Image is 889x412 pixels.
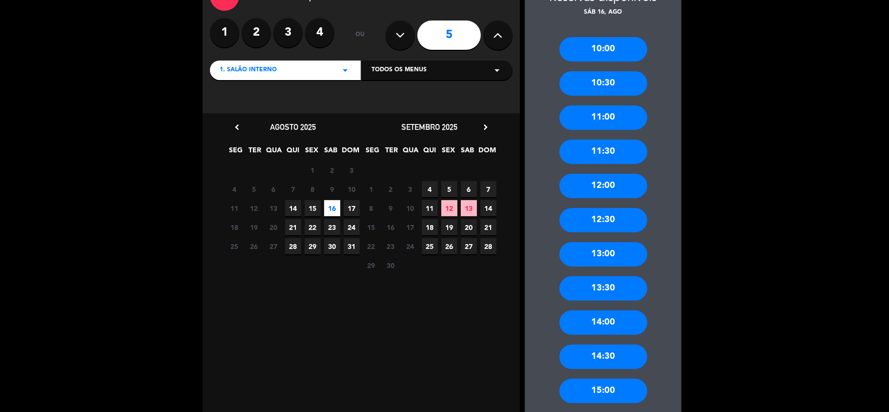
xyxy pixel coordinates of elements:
[422,144,438,161] span: QUI
[480,122,491,132] i: chevron_right
[383,181,399,197] span: 2
[383,238,399,254] span: 23
[559,379,647,403] div: 15:00
[559,37,647,62] div: 10:00
[285,200,301,216] span: 14
[365,144,381,161] span: SEG
[270,122,316,132] span: agosto 2025
[559,105,647,130] div: 11:00
[342,144,358,161] span: DOM
[266,200,282,216] span: 13
[344,181,360,197] span: 10
[344,200,360,216] span: 17
[285,144,301,161] span: QUI
[402,219,418,235] span: 17
[363,257,379,273] span: 29
[384,144,400,161] span: TER
[422,181,438,197] span: 4
[525,8,682,18] div: Sáb 16, ago
[480,219,496,235] span: 21
[228,144,244,161] span: SEG
[403,144,419,161] span: QUA
[246,181,262,197] span: 5
[305,238,321,254] span: 29
[441,238,457,254] span: 26
[305,200,321,216] span: 15
[363,181,379,197] span: 1
[246,238,262,254] span: 26
[422,238,438,254] span: 25
[402,200,418,216] span: 10
[247,144,263,161] span: TER
[480,181,496,197] span: 7
[227,219,243,235] span: 18
[460,144,476,161] span: SAB
[363,238,379,254] span: 22
[273,18,303,47] label: 3
[559,71,647,96] div: 10:30
[480,238,496,254] span: 28
[210,18,239,47] label: 1
[324,219,340,235] span: 23
[479,144,495,161] span: DOM
[266,144,282,161] span: QUA
[461,181,477,197] span: 6
[324,181,340,197] span: 9
[324,238,340,254] span: 30
[559,242,647,267] div: 13:00
[344,18,376,52] div: ou
[559,140,647,164] div: 11:30
[285,181,301,197] span: 7
[441,181,457,197] span: 5
[285,219,301,235] span: 21
[559,310,647,335] div: 14:00
[305,18,334,47] label: 4
[246,200,262,216] span: 12
[402,238,418,254] span: 24
[324,162,340,178] span: 2
[305,219,321,235] span: 22
[372,65,427,75] span: Todos os menus
[305,181,321,197] span: 8
[304,144,320,161] span: SEX
[266,238,282,254] span: 27
[227,238,243,254] span: 25
[461,219,477,235] span: 20
[383,257,399,273] span: 30
[441,200,457,216] span: 12
[227,200,243,216] span: 11
[242,18,271,47] label: 2
[559,345,647,369] div: 14:30
[266,219,282,235] span: 20
[220,65,277,75] span: 1. Salão Interno
[441,144,457,161] span: SEX
[559,208,647,232] div: 12:30
[232,122,242,132] i: chevron_left
[344,219,360,235] span: 24
[422,200,438,216] span: 11
[402,122,458,132] span: setembro 2025
[441,219,457,235] span: 19
[559,174,647,198] div: 12:00
[227,181,243,197] span: 4
[383,200,399,216] span: 9
[559,276,647,301] div: 13:30
[461,200,477,216] span: 13
[491,64,503,76] i: arrow_drop_down
[285,238,301,254] span: 28
[266,181,282,197] span: 6
[324,200,340,216] span: 16
[383,219,399,235] span: 16
[305,162,321,178] span: 1
[344,162,360,178] span: 3
[461,238,477,254] span: 27
[339,64,351,76] i: arrow_drop_down
[323,144,339,161] span: SAB
[363,219,379,235] span: 15
[402,181,418,197] span: 3
[480,200,496,216] span: 14
[422,219,438,235] span: 18
[246,219,262,235] span: 19
[344,238,360,254] span: 31
[363,200,379,216] span: 8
